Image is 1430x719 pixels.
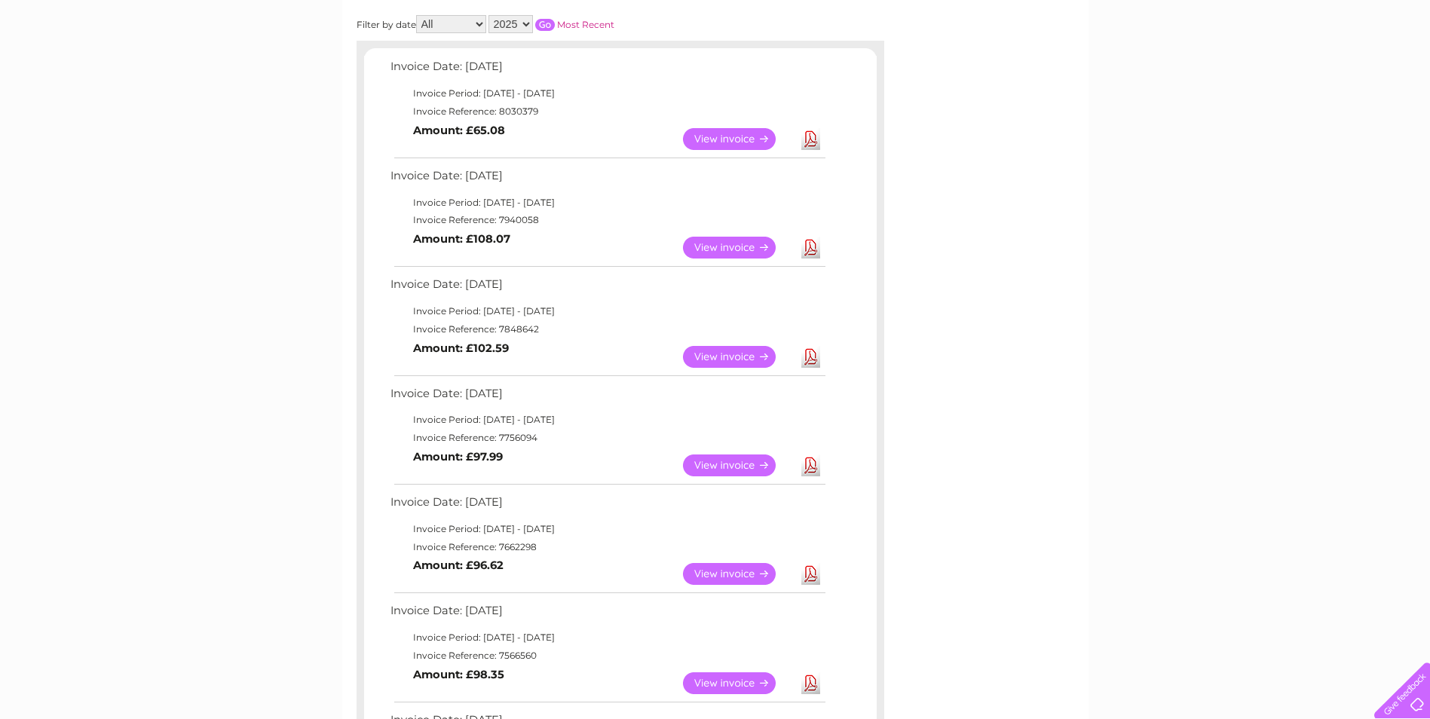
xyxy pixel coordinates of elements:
[387,429,828,447] td: Invoice Reference: 7756094
[413,450,503,464] b: Amount: £97.99
[683,237,794,259] a: View
[413,124,505,137] b: Amount: £65.08
[387,411,828,429] td: Invoice Period: [DATE] - [DATE]
[387,538,828,556] td: Invoice Reference: 7662298
[387,84,828,102] td: Invoice Period: [DATE] - [DATE]
[801,237,820,259] a: Download
[683,454,794,476] a: View
[387,601,828,629] td: Invoice Date: [DATE]
[413,232,510,246] b: Amount: £108.07
[1165,64,1193,75] a: Water
[683,346,794,368] a: View
[413,341,509,355] b: Amount: £102.59
[387,57,828,84] td: Invoice Date: [DATE]
[387,647,828,665] td: Invoice Reference: 7566560
[387,384,828,412] td: Invoice Date: [DATE]
[387,211,828,229] td: Invoice Reference: 7940058
[387,274,828,302] td: Invoice Date: [DATE]
[387,520,828,538] td: Invoice Period: [DATE] - [DATE]
[413,668,504,681] b: Amount: £98.35
[801,128,820,150] a: Download
[387,166,828,194] td: Invoice Date: [DATE]
[1146,8,1250,26] a: 0333 014 3131
[360,8,1072,73] div: Clear Business is a trading name of Verastar Limited (registered in [GEOGRAPHIC_DATA] No. 3667643...
[1330,64,1367,75] a: Contact
[1245,64,1290,75] a: Telecoms
[387,320,828,338] td: Invoice Reference: 7848642
[1202,64,1236,75] a: Energy
[1380,64,1416,75] a: Log out
[387,302,828,320] td: Invoice Period: [DATE] - [DATE]
[683,563,794,585] a: View
[387,492,828,520] td: Invoice Date: [DATE]
[387,102,828,121] td: Invoice Reference: 8030379
[801,454,820,476] a: Download
[413,558,504,572] b: Amount: £96.62
[683,672,794,694] a: View
[1299,64,1321,75] a: Blog
[387,194,828,212] td: Invoice Period: [DATE] - [DATE]
[683,128,794,150] a: View
[387,629,828,647] td: Invoice Period: [DATE] - [DATE]
[801,563,820,585] a: Download
[50,39,127,85] img: logo.png
[557,19,614,30] a: Most Recent
[357,15,752,33] div: Filter by date
[801,346,820,368] a: Download
[801,672,820,694] a: Download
